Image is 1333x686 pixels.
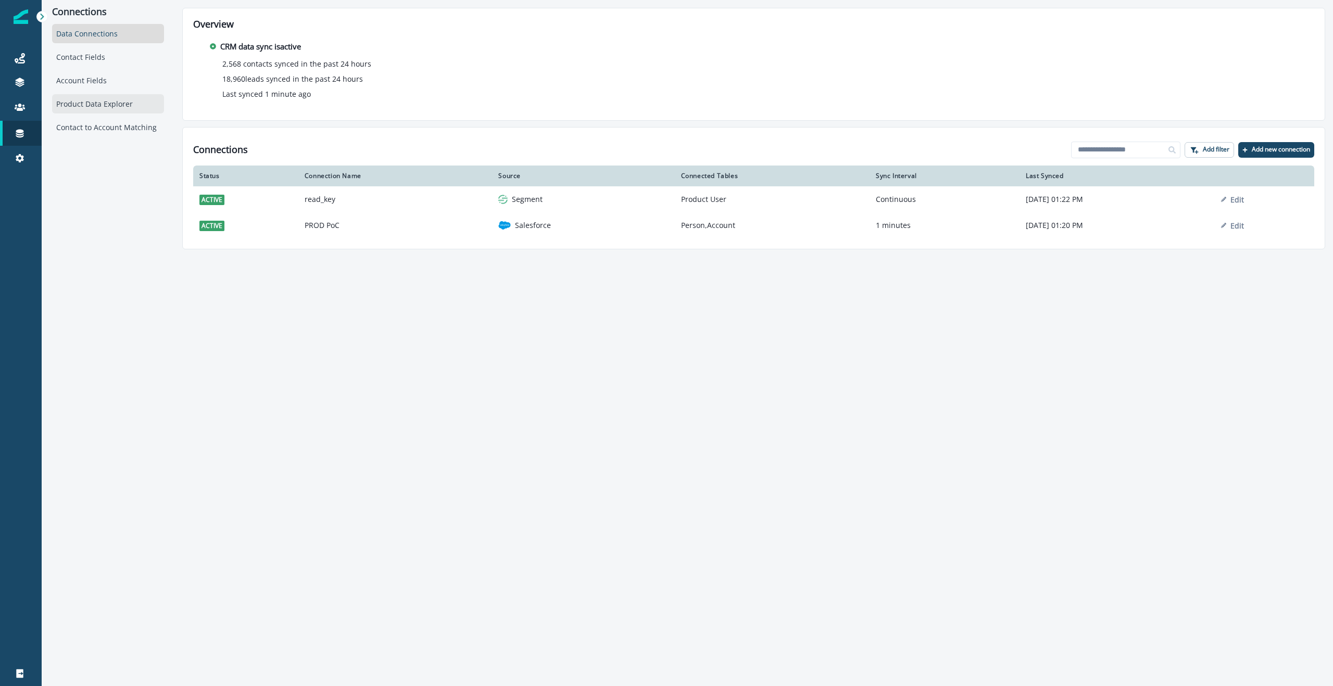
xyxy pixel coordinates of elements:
p: 2,568 contacts synced in the past 24 hours [222,58,371,69]
p: Salesforce [515,220,551,231]
button: Edit [1221,195,1244,205]
button: Add new connection [1238,142,1314,158]
button: Edit [1221,221,1244,231]
a: activeread_keysegmentSegmentProduct UserContinuous[DATE] 01:22 PMEdit [193,186,1314,212]
p: Connections [52,6,164,18]
a: activePROD PoCsalesforceSalesforcePerson,Account1 minutes[DATE] 01:20 PMEdit [193,212,1314,238]
h2: Overview [193,19,1314,30]
p: Last synced 1 minute ago [222,88,311,99]
p: 18,960 leads synced in the past 24 hours [222,73,363,84]
div: Sync Interval [876,172,1013,180]
div: Connection Name [305,172,486,180]
p: Segment [512,194,543,205]
img: Inflection [14,9,28,24]
img: salesforce [498,219,511,232]
p: [DATE] 01:20 PM [1026,220,1209,231]
td: Continuous [870,186,1020,212]
button: Add filter [1185,142,1234,158]
p: CRM data sync is active [220,41,301,53]
span: active [199,195,224,205]
div: Last Synced [1026,172,1209,180]
td: Person,Account [675,212,870,238]
div: Contact Fields [52,47,164,67]
p: Add filter [1203,146,1229,153]
p: [DATE] 01:22 PM [1026,194,1209,205]
p: Add new connection [1252,146,1310,153]
div: Source [498,172,668,180]
div: Data Connections [52,24,164,43]
span: active [199,221,224,231]
img: segment [498,195,508,204]
div: Account Fields [52,71,164,90]
h1: Connections [193,144,248,156]
div: Status [199,172,292,180]
p: Edit [1230,195,1244,205]
td: 1 minutes [870,212,1020,238]
td: read_key [298,186,493,212]
p: Edit [1230,221,1244,231]
td: PROD PoC [298,212,493,238]
div: Product Data Explorer [52,94,164,113]
td: Product User [675,186,870,212]
div: Connected Tables [681,172,863,180]
div: Contact to Account Matching [52,118,164,137]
